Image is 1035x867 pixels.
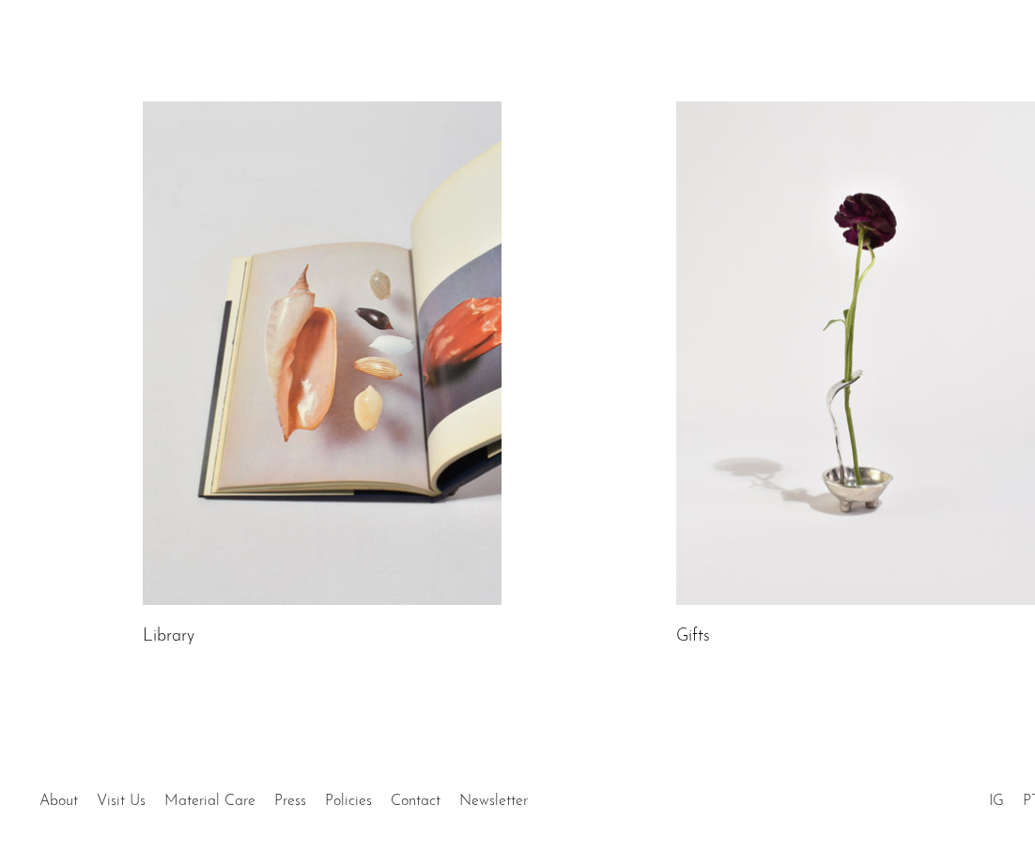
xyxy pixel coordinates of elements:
[30,779,537,814] ul: Quick links
[989,794,1004,809] a: IG
[164,794,255,809] a: Material Care
[97,794,146,809] a: Visit Us
[143,628,194,645] a: Library
[274,794,306,809] a: Press
[325,794,372,809] a: Policies
[39,794,78,809] a: About
[676,628,710,645] a: Gifts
